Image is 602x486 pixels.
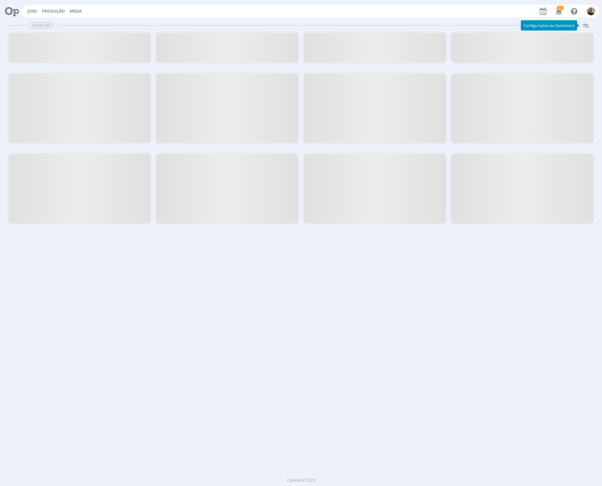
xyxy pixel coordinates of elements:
[70,8,82,14] a: Mídia
[40,9,67,14] button: Produção
[557,6,564,11] span: 22
[29,23,54,28] span: Dashboard
[552,5,565,17] button: 22
[68,9,84,14] button: Mídia
[521,20,577,31] div: Configurações da Dashboard
[26,9,39,14] button: Jobs
[28,8,37,14] a: Jobs
[586,5,595,17] button: R
[587,7,595,15] img: R
[42,8,65,14] a: Produção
